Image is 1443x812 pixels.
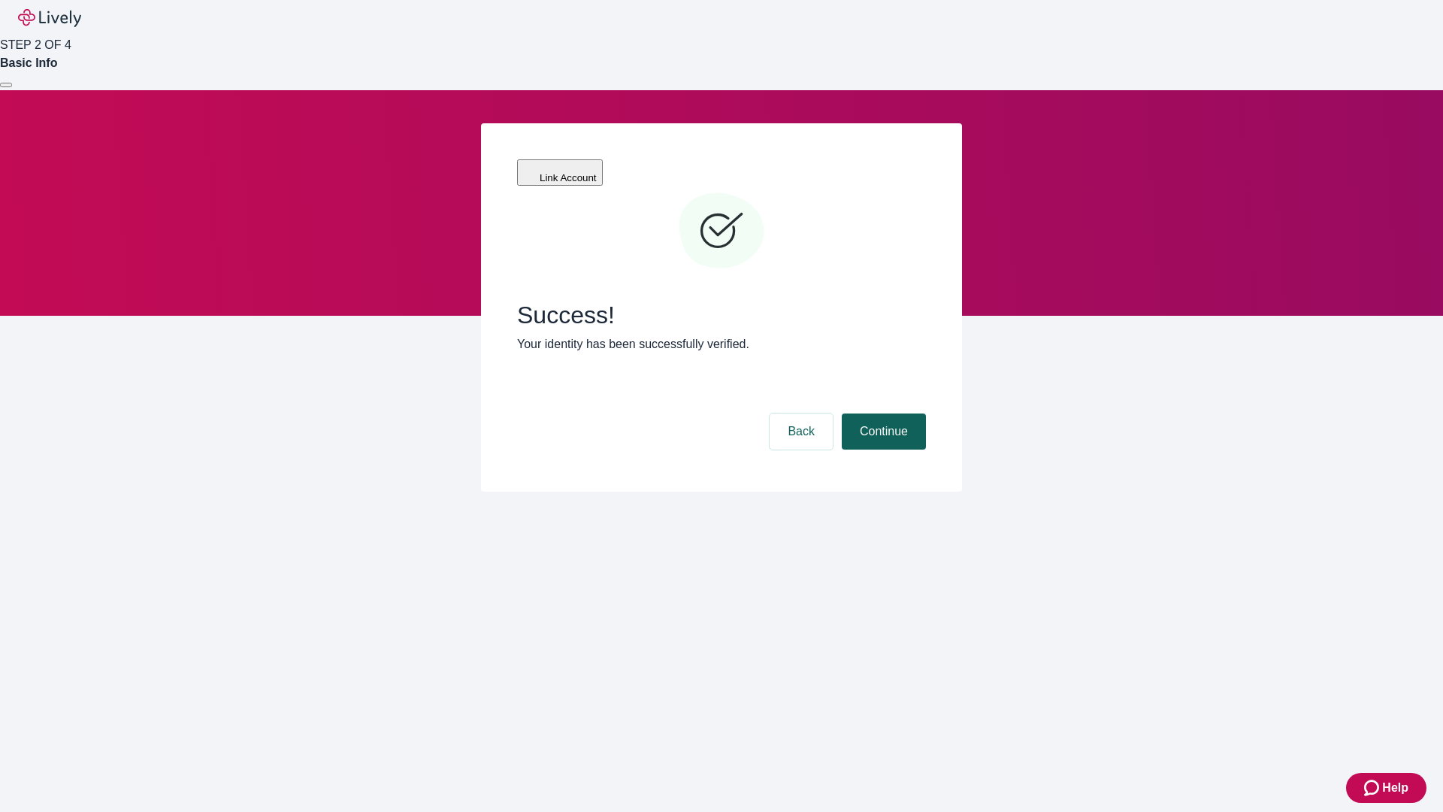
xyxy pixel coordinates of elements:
button: Back [770,414,833,450]
button: Link Account [517,159,603,186]
button: Continue [842,414,926,450]
button: Zendesk support iconHelp [1346,773,1426,803]
p: Your identity has been successfully verified. [517,335,926,353]
span: Success! [517,301,926,329]
img: Lively [18,9,81,27]
svg: Zendesk support icon [1364,779,1382,797]
svg: Checkmark icon [676,186,767,277]
span: Help [1382,779,1408,797]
